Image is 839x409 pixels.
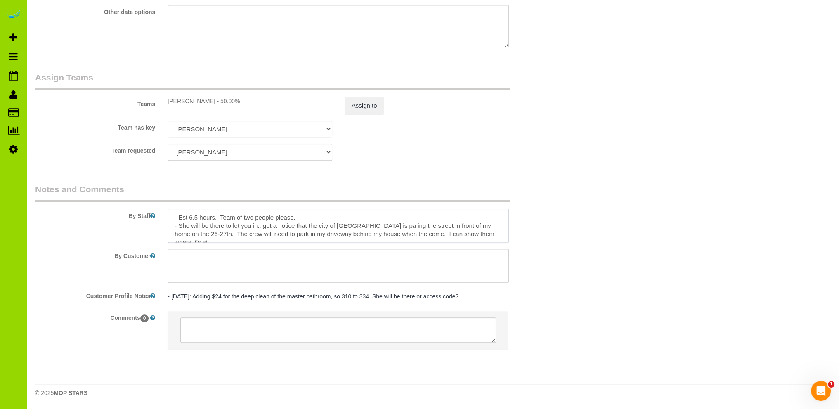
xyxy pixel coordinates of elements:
span: 0 [140,314,149,322]
strong: MOP STARS [54,390,87,396]
label: Team has key [29,121,161,132]
label: By Customer [29,249,161,260]
img: Automaid Logo [5,8,21,20]
legend: Assign Teams [35,71,510,90]
div: [PERSON_NAME] - 50.00% [168,97,332,105]
label: By Staff [29,209,161,220]
iframe: Intercom live chat [811,381,831,401]
pre: - [DATE]: Adding $24 for the deep clean of the master bathroom, so 310 to 334. She will be there ... [168,292,509,300]
div: © 2025 [35,389,831,397]
label: Other date options [29,5,161,16]
label: Team requested [29,144,161,155]
button: Assign to [345,97,384,114]
legend: Notes and Comments [35,183,510,202]
span: 1 [828,381,834,388]
label: Customer Profile Notes [29,289,161,300]
label: Comments [29,311,161,322]
label: Teams [29,97,161,108]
